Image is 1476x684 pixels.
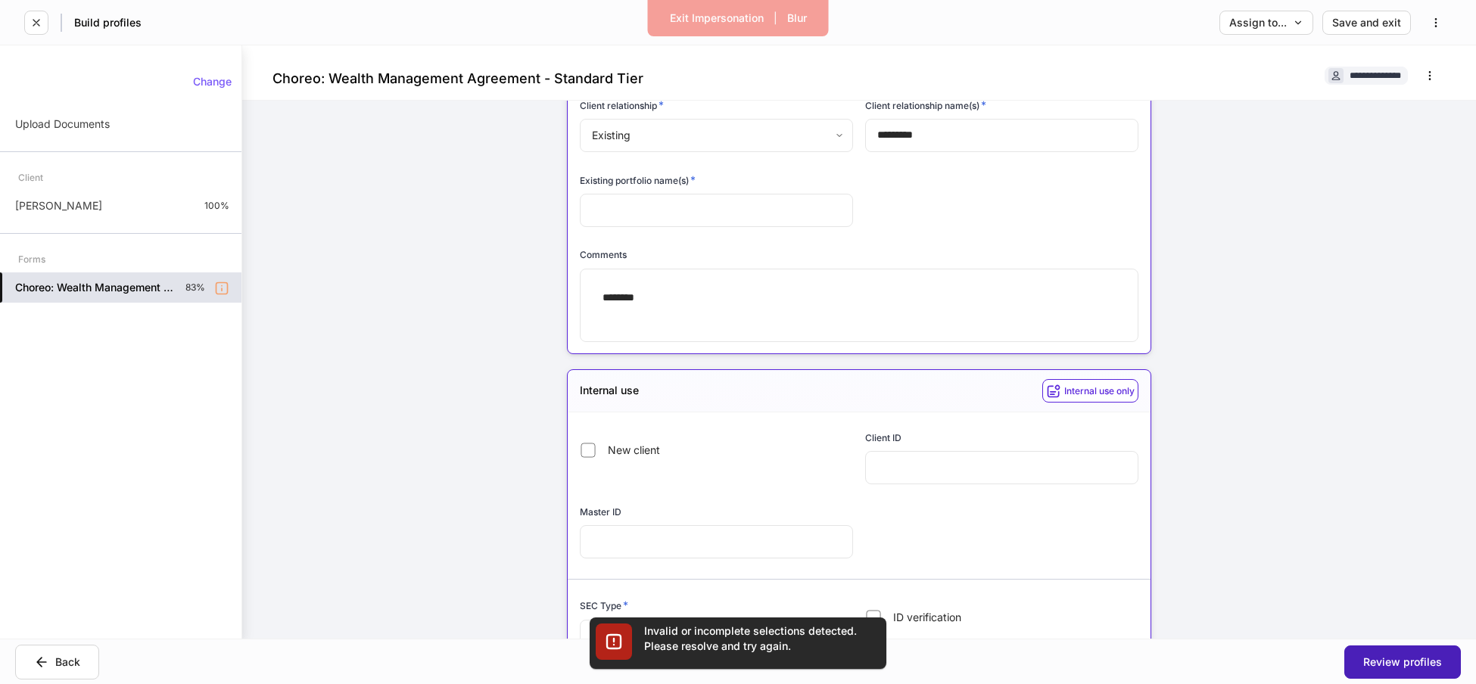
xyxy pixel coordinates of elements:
h6: Internal use only [1064,384,1135,398]
div: Save and exit [1332,17,1401,28]
div: Invalid or incomplete selections detected. Please resolve and try again. [644,623,871,654]
div: Exit Impersonation [670,13,764,23]
button: Back [15,645,99,679]
h6: Client ID [865,431,901,445]
h5: Internal use [580,383,639,398]
div: Review profiles [1363,657,1442,667]
div: Assign to... [1229,17,1303,28]
p: [PERSON_NAME] [15,198,102,213]
button: Blur [777,6,817,30]
button: Exit Impersonation [660,6,774,30]
span: ID verification [893,610,961,625]
div: Blur [787,13,807,23]
button: Assign to... [1219,11,1313,35]
span: New client [608,443,660,458]
button: Save and exit [1322,11,1411,35]
button: Change [183,70,241,94]
div: Client [18,164,43,191]
h6: Comments [580,247,627,262]
div: Forms [18,246,45,272]
h6: Client relationship name(s) [865,98,986,113]
div: Change [193,76,232,87]
h6: Client relationship [580,98,664,113]
button: Review profiles [1344,645,1461,679]
div: Existing [580,119,852,152]
p: 100% [204,200,229,212]
h6: Master ID [580,505,621,519]
h6: SEC Type [580,598,628,613]
h5: Build profiles [74,15,142,30]
h6: Existing portfolio name(s) [580,173,696,188]
h4: Choreo: Wealth Management Agreement - Standard Tier [272,70,643,88]
h5: Choreo: Wealth Management Agreement - Standard Tier [15,280,173,295]
p: 83% [185,281,205,294]
div: Back [34,654,80,670]
div: Charitable organizations [580,620,852,653]
p: Upload Documents [15,117,110,132]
